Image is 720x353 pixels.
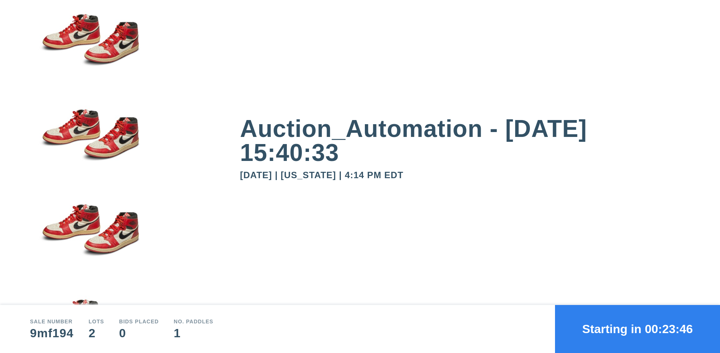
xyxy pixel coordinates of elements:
button: Starting in 00:23:46 [555,305,720,353]
div: Auction_Automation - [DATE] 15:40:33 [240,117,690,165]
div: No. Paddles [174,319,213,324]
img: small [30,2,150,97]
div: Lots [88,319,104,324]
div: 0 [119,327,159,339]
div: [DATE] | [US_STATE] | 4:14 PM EDT [240,171,690,180]
div: Bids Placed [119,319,159,324]
div: 2 [88,327,104,339]
div: 9mf194 [30,327,73,339]
div: 1 [174,327,213,339]
div: Sale number [30,319,73,324]
img: small [30,96,150,192]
